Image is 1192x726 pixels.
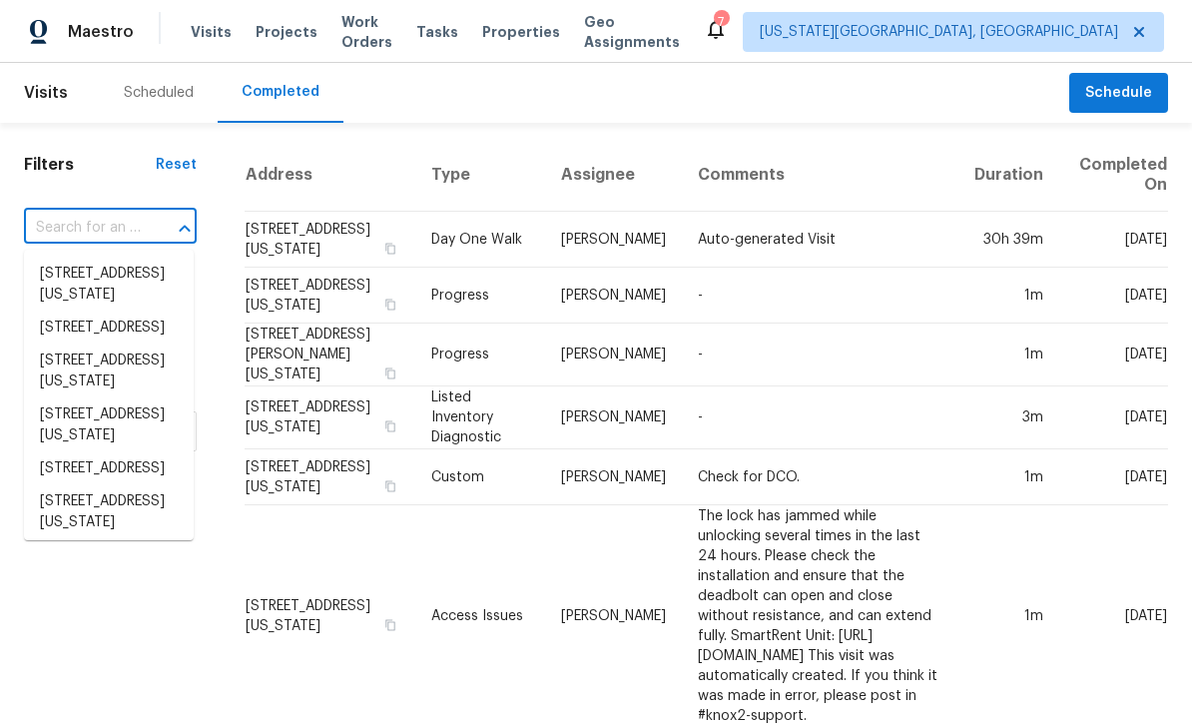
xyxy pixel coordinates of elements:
li: [STREET_ADDRESS][US_STATE] [24,539,194,593]
div: Scheduled [124,83,194,103]
span: Geo Assignments [584,12,680,52]
span: Visits [24,71,68,115]
th: Address [245,139,415,212]
span: Properties [482,22,560,42]
button: Copy Address [381,417,399,435]
td: [PERSON_NAME] [545,386,682,449]
td: Auto-generated Visit [682,212,959,268]
span: Tasks [416,25,458,39]
th: Completed On [1059,139,1168,212]
button: Copy Address [381,240,399,258]
span: Projects [256,22,317,42]
th: Assignee [545,139,682,212]
td: Custom [415,449,545,505]
input: Search for an address... [24,213,141,244]
td: Listed Inventory Diagnostic [415,386,545,449]
div: 7 [714,12,728,32]
li: [STREET_ADDRESS][US_STATE] [24,258,194,312]
td: [STREET_ADDRESS][US_STATE] [245,212,415,268]
th: Duration [958,139,1059,212]
th: Type [415,139,545,212]
td: [PERSON_NAME] [545,268,682,324]
td: Progress [415,268,545,324]
td: [STREET_ADDRESS][US_STATE] [245,386,415,449]
td: [DATE] [1059,324,1168,386]
td: 30h 39m [958,212,1059,268]
button: Copy Address [381,296,399,314]
td: 1m [958,449,1059,505]
h1: Filters [24,155,156,175]
td: [DATE] [1059,268,1168,324]
td: [STREET_ADDRESS][PERSON_NAME][US_STATE] [245,324,415,386]
td: [STREET_ADDRESS][US_STATE] [245,268,415,324]
li: [STREET_ADDRESS][US_STATE] [24,345,194,398]
td: Progress [415,324,545,386]
div: Reset [156,155,197,175]
td: [DATE] [1059,386,1168,449]
span: Visits [191,22,232,42]
button: Copy Address [381,616,399,634]
td: [PERSON_NAME] [545,212,682,268]
td: - [682,268,959,324]
th: Comments [682,139,959,212]
td: 1m [958,268,1059,324]
td: [DATE] [1059,212,1168,268]
button: Copy Address [381,364,399,382]
td: [PERSON_NAME] [545,449,682,505]
li: [STREET_ADDRESS] [24,312,194,345]
li: [STREET_ADDRESS][US_STATE] [24,485,194,539]
button: Schedule [1069,73,1168,114]
span: [US_STATE][GEOGRAPHIC_DATA], [GEOGRAPHIC_DATA] [760,22,1118,42]
span: Schedule [1085,81,1152,106]
td: Day One Walk [415,212,545,268]
td: 1m [958,324,1059,386]
button: Close [171,215,199,243]
td: - [682,386,959,449]
span: Maestro [68,22,134,42]
li: [STREET_ADDRESS] [24,452,194,485]
td: [DATE] [1059,449,1168,505]
td: Check for DCO. [682,449,959,505]
span: Work Orders [341,12,392,52]
td: [PERSON_NAME] [545,324,682,386]
div: Completed [242,82,319,102]
td: 3m [958,386,1059,449]
button: Copy Address [381,477,399,495]
li: [STREET_ADDRESS][US_STATE] [24,398,194,452]
td: - [682,324,959,386]
td: [STREET_ADDRESS][US_STATE] [245,449,415,505]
